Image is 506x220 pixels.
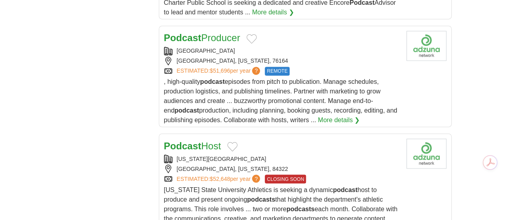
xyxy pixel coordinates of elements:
strong: Podcast [164,140,201,151]
div: [GEOGRAPHIC_DATA], [US_STATE], 76164 [164,57,400,65]
strong: podcasts [286,205,314,212]
a: PodcastHost [164,140,221,151]
button: Add to favorite jobs [227,142,238,151]
div: [US_STATE][GEOGRAPHIC_DATA] [164,155,400,163]
span: $52,648 [210,175,230,182]
span: ? [252,67,260,75]
div: [GEOGRAPHIC_DATA] [164,47,400,55]
button: Add to favorite jobs [246,34,257,44]
img: Company logo [406,31,446,61]
span: , high-quality episodes from pitch to publication. Manage schedules, production logistics, and pu... [164,78,398,123]
strong: podcast [200,78,224,85]
strong: podcast [333,186,357,193]
strong: Podcast [164,32,201,43]
a: More details ❯ [318,115,360,125]
span: REMOTE [265,67,289,75]
div: [GEOGRAPHIC_DATA], [US_STATE], 84322 [164,165,400,173]
img: Company logo [406,139,446,168]
a: PodcastProducer [164,32,240,43]
span: ? [252,174,260,182]
strong: podcasts [247,196,275,202]
a: ESTIMATED:$51,696per year? [177,67,262,75]
span: CLOSING SOON [265,174,306,183]
a: ESTIMATED:$52,648per year? [177,174,262,183]
span: $51,696 [210,67,230,74]
strong: podcast [174,107,199,114]
a: More details ❯ [252,8,294,17]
